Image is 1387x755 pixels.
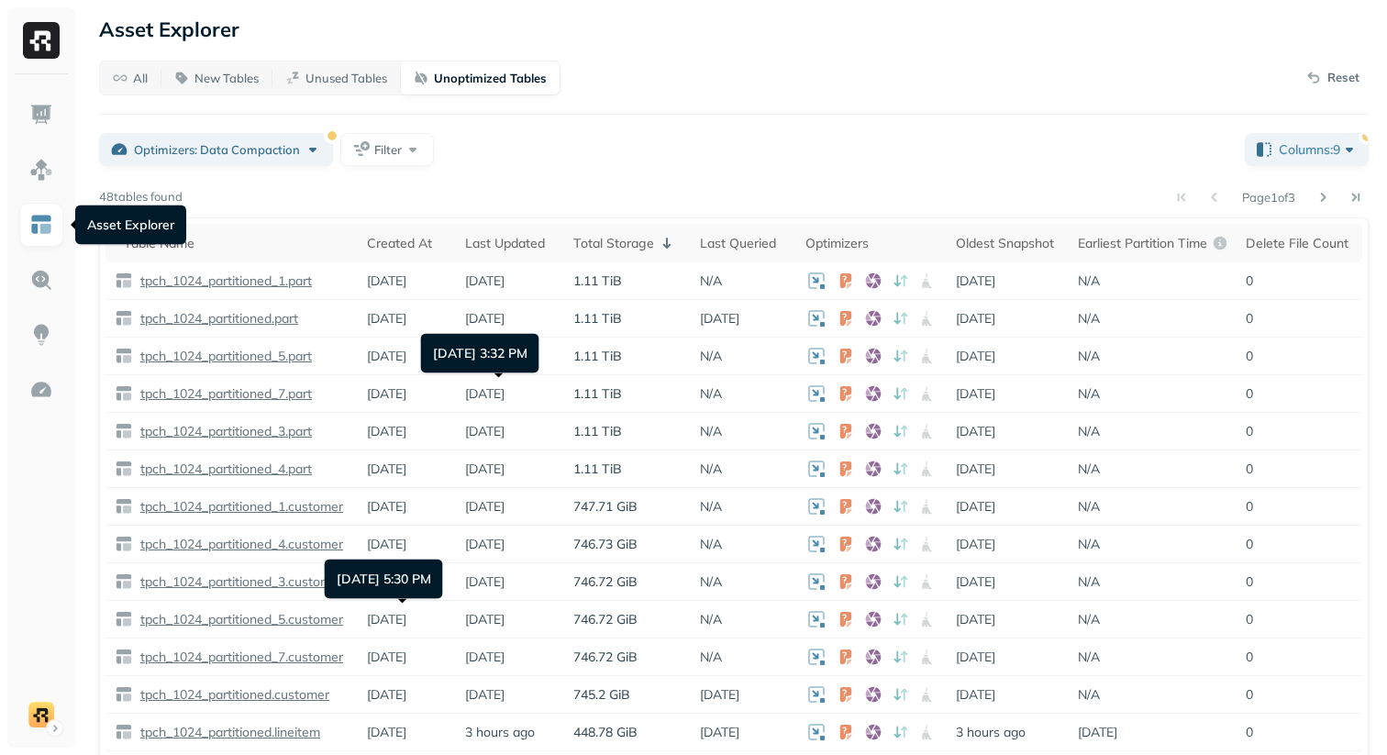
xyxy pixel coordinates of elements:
[1246,686,1353,704] p: 0
[1078,272,1100,290] p: N/A
[1078,724,1117,741] p: [DATE]
[573,611,638,628] p: 746.72 GiB
[700,310,739,328] p: [DATE]
[115,723,133,741] img: table
[465,611,505,628] p: [DATE]
[29,268,53,292] img: Query Explorer
[465,272,505,290] p: [DATE]
[115,347,133,365] img: table
[573,573,638,591] p: 746.72 GiB
[137,423,312,440] p: tpch_1024_partitioned_3.part
[1246,498,1353,516] p: 0
[1279,140,1359,159] span: Columns: 9
[700,498,722,516] p: N/A
[573,461,622,478] p: 1.11 TiB
[1246,310,1353,328] p: 0
[137,498,343,516] p: tpch_1024_partitioned_1.customer
[340,133,434,166] button: Filter
[137,649,343,666] p: tpch_1024_partitioned_7.customer
[421,334,539,373] div: [DATE] 3:32 PM
[115,610,133,628] img: table
[99,133,333,166] button: Optimizers: Data Compaction
[137,461,312,478] p: tpch_1024_partitioned_4.part
[956,611,995,628] p: [DATE]
[700,348,722,365] p: N/A
[133,385,312,403] a: tpch_1024_partitioned_7.part
[133,310,298,328] a: tpch_1024_partitioned.part
[115,384,133,403] img: table
[133,649,343,666] a: tpch_1024_partitioned_7.customer
[700,536,722,553] p: N/A
[465,573,505,591] p: [DATE]
[115,497,133,516] img: table
[133,461,312,478] a: tpch_1024_partitioned_4.part
[956,348,995,365] p: [DATE]
[700,611,722,628] p: N/A
[573,385,622,403] p: 1.11 TiB
[367,724,406,741] p: [DATE]
[956,423,995,440] p: [DATE]
[1246,235,1353,252] div: Delete File Count
[1078,611,1100,628] p: N/A
[133,724,320,741] a: tpch_1024_partitioned.lineitem
[133,70,148,87] p: All
[1246,649,1353,666] p: 0
[573,724,638,741] p: 448.78 GiB
[133,423,312,440] a: tpch_1024_partitioned_3.part
[124,235,349,252] div: Table Name
[367,423,406,440] p: [DATE]
[99,188,183,206] p: 48 tables found
[1078,385,1100,403] p: N/A
[956,573,995,591] p: [DATE]
[465,235,555,252] div: Last Updated
[23,22,60,59] img: Ryft
[573,272,622,290] p: 1.11 TiB
[115,309,133,328] img: table
[1296,63,1369,93] button: Reset
[1078,423,1100,440] p: N/A
[1246,724,1353,741] p: 0
[1078,573,1100,591] p: N/A
[956,385,995,403] p: [DATE]
[115,648,133,666] img: table
[1246,348,1353,365] p: 0
[1078,235,1207,252] p: Earliest Partition Time
[29,158,53,182] img: Assets
[133,611,343,628] a: tpch_1024_partitioned_5.customer
[573,232,682,254] div: Total Storage
[137,611,343,628] p: tpch_1024_partitioned_5.customer
[956,649,995,666] p: [DATE]
[700,272,722,290] p: N/A
[1246,461,1353,478] p: 0
[700,724,739,741] p: [DATE]
[29,378,53,402] img: Optimization
[115,535,133,553] img: table
[573,536,638,553] p: 746.73 GiB
[325,560,443,599] div: [DATE] 5:30 PM
[956,310,995,328] p: [DATE]
[133,686,329,704] a: tpch_1024_partitioned.customer
[29,103,53,127] img: Dashboard
[115,460,133,478] img: table
[367,611,406,628] p: [DATE]
[465,385,505,403] p: [DATE]
[465,686,505,704] p: [DATE]
[305,70,387,87] p: Unused Tables
[133,272,312,290] a: tpch_1024_partitioned_1.part
[805,235,938,252] div: Optimizers
[1246,536,1353,553] p: 0
[194,70,259,87] p: New Tables
[133,573,343,591] a: tpch_1024_partitioned_3.customer
[133,536,343,553] a: tpch_1024_partitioned_4.customer
[1246,423,1353,440] p: 0
[573,498,638,516] p: 747.71 GiB
[133,348,312,365] a: tpch_1024_partitioned_5.part
[1246,611,1353,628] p: 0
[956,724,1026,741] p: 3 hours ago
[1242,189,1295,205] p: Page 1 of 3
[367,272,406,290] p: [DATE]
[137,348,312,365] p: tpch_1024_partitioned_5.part
[956,536,995,553] p: [DATE]
[115,572,133,591] img: table
[29,323,53,347] img: Insights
